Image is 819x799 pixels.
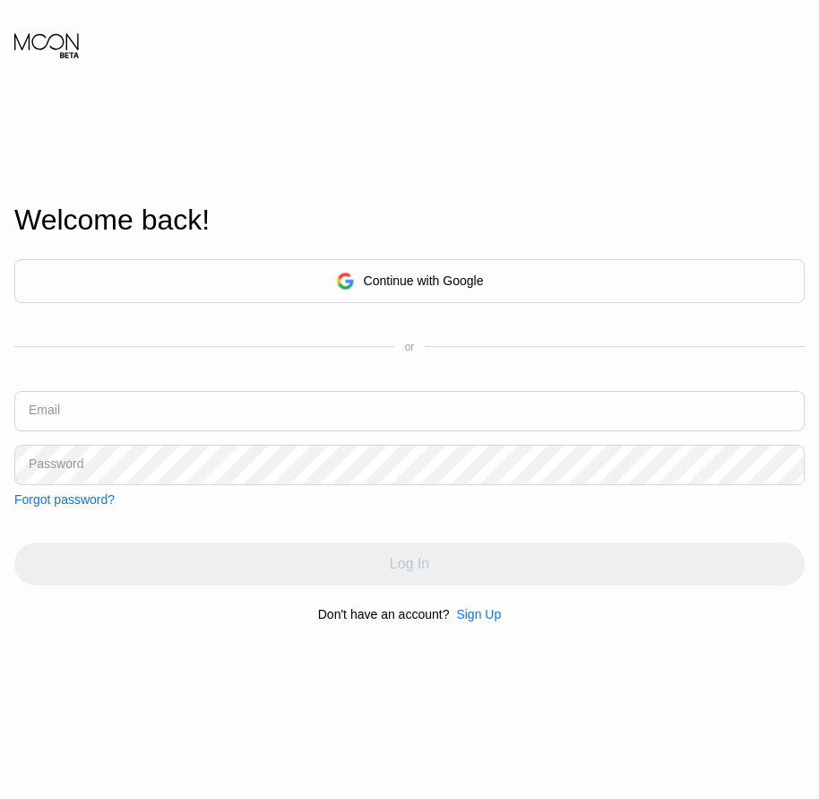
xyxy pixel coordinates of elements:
[14,259,805,303] div: Continue with Google
[29,403,60,417] div: Email
[29,456,83,471] div: Password
[449,607,501,621] div: Sign Up
[405,341,415,353] div: or
[14,204,805,237] div: Welcome back!
[456,607,501,621] div: Sign Up
[14,492,115,507] div: Forgot password?
[364,274,484,288] div: Continue with Google
[318,607,450,621] div: Don't have an account?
